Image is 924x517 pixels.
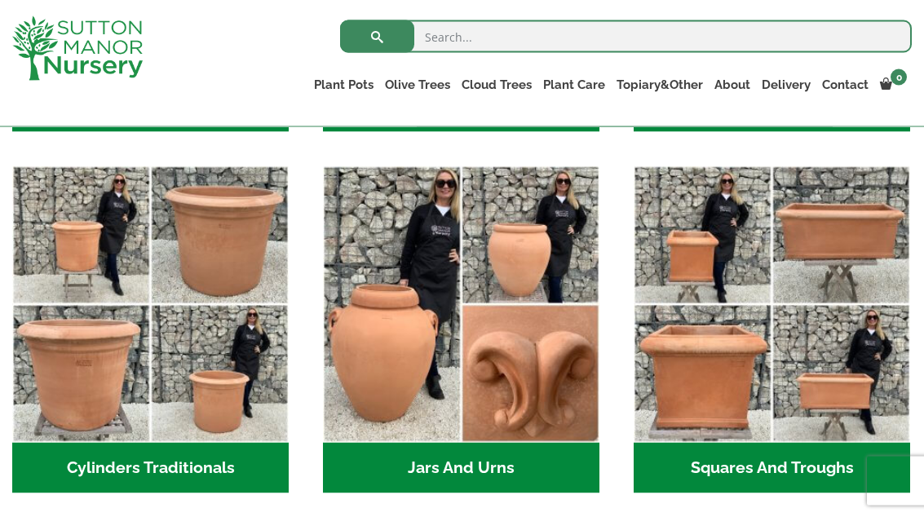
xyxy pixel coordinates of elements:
a: 0 [874,73,912,96]
img: Squares And Troughs [634,166,910,443]
a: Delivery [756,73,816,96]
input: Search... [340,20,912,53]
a: Contact [816,73,874,96]
span: 0 [891,69,907,86]
h2: Squares And Troughs [634,443,910,493]
a: Cloud Trees [456,73,537,96]
a: Topiary&Other [611,73,709,96]
a: Visit product category Squares And Troughs [634,166,910,493]
h2: Jars And Urns [323,443,599,493]
a: Visit product category Jars And Urns [323,166,599,493]
h2: Cylinders Traditionals [12,443,289,493]
img: Jars And Urns [323,166,599,443]
a: Visit product category Cylinders Traditionals [12,166,289,493]
a: Plant Pots [308,73,379,96]
a: Olive Trees [379,73,456,96]
a: About [709,73,756,96]
img: logo [12,16,143,81]
img: Cylinders Traditionals [12,166,289,443]
a: Plant Care [537,73,611,96]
